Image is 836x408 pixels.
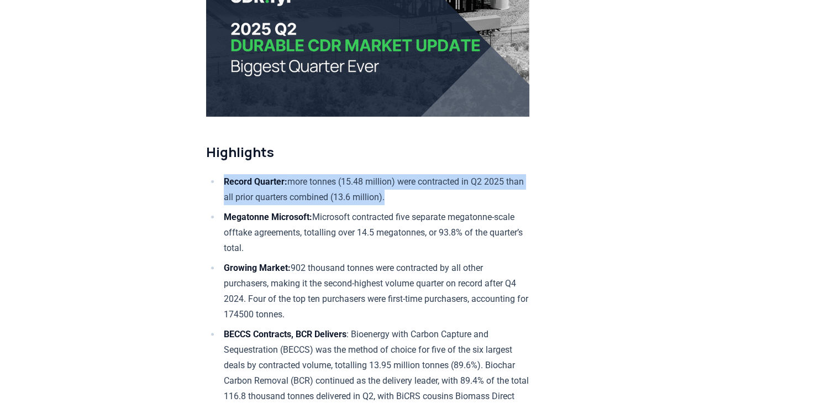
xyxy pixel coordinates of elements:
li: 902 thousand tonnes were contracted by all other purchasers, making it the second-highest volume ... [220,260,529,322]
li: Microsoft contracted five separate megatonne-scale offtake agreements, totalling over 14.5 megato... [220,210,529,256]
strong: BECCS Contracts, BCR Delivers [224,329,346,339]
strong: Growing Market: [224,263,291,273]
strong: Record Quarter: [224,176,287,187]
li: more tonnes (15.48 million) were contracted in Q2 2025 than all prior quarters combined (13.6 mil... [220,174,529,205]
strong: Megatonne Microsoft: [224,212,312,222]
h2: Highlights [206,143,529,161]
